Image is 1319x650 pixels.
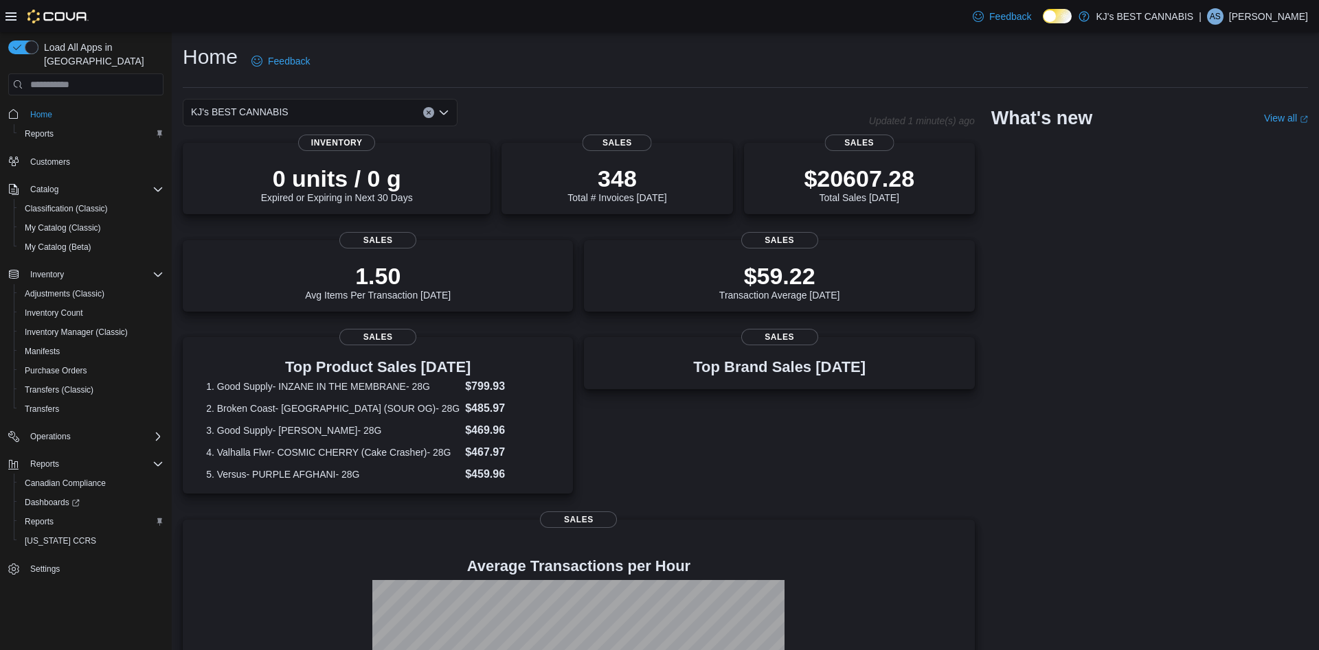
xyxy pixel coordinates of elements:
[25,365,87,376] span: Purchase Orders
[183,43,238,71] h1: Home
[30,564,60,574] span: Settings
[3,104,169,124] button: Home
[25,516,54,527] span: Reports
[206,423,460,437] dt: 3. Good Supply- [PERSON_NAME]- 28G
[465,400,550,417] dd: $485.97
[25,128,54,139] span: Reports
[465,422,550,439] dd: $469.96
[989,10,1031,23] span: Feedback
[804,165,914,203] div: Total Sales [DATE]
[19,494,164,511] span: Dashboards
[869,115,975,126] p: Updated 1 minute(s) ago
[14,512,169,531] button: Reports
[19,401,65,417] a: Transfers
[1043,9,1072,23] input: Dark Mode
[25,203,108,214] span: Classification (Classic)
[991,107,1092,129] h2: What's new
[25,154,76,170] a: Customers
[19,382,99,398] a: Transfers (Classic)
[19,239,97,255] a: My Catalog (Beta)
[1199,8,1202,25] p: |
[25,535,96,546] span: [US_STATE] CCRS
[719,262,840,301] div: Transaction Average [DATE]
[1264,113,1308,124] a: View allExternal link
[719,262,840,290] p: $59.22
[25,106,58,123] a: Home
[19,200,113,217] a: Classification (Classic)
[25,404,59,415] span: Transfers
[25,181,64,198] button: Catalog
[25,288,104,299] span: Adjustments (Classic)
[206,380,460,393] dt: 1. Good Supply- INZANE IN THE MEMBRANE- 28G
[14,218,169,237] button: My Catalog (Classic)
[305,262,451,301] div: Avg Items Per Transaction [DATE]
[804,165,914,192] p: $20607.28
[25,181,164,198] span: Catalog
[583,135,652,151] span: Sales
[14,237,169,257] button: My Catalog (Beta)
[25,456,164,472] span: Reports
[19,220,164,236] span: My Catalog (Classic)
[465,466,550,483] dd: $459.96
[14,474,169,493] button: Canadian Compliance
[8,98,164,614] nav: Complex example
[25,266,69,283] button: Inventory
[339,232,416,248] span: Sales
[19,362,93,379] a: Purchase Orders
[19,475,111,491] a: Canadian Compliance
[14,124,169,143] button: Reports
[30,184,58,195] span: Catalog
[3,427,169,446] button: Operations
[1210,8,1221,25] span: AS
[3,152,169,172] button: Customers
[339,329,416,345] span: Sales
[19,126,59,142] a: Reports
[30,156,70,167] span: Customers
[14,493,169,512] a: Dashboards
[3,454,169,474] button: Reports
[438,107,449,118] button: Open list of options
[19,343,65,360] a: Manifests
[19,533,102,549] a: [US_STATE] CCRS
[27,10,89,23] img: Cova
[25,561,65,577] a: Settings
[824,135,894,151] span: Sales
[19,324,133,340] a: Inventory Manager (Classic)
[19,220,106,236] a: My Catalog (Classic)
[246,47,315,75] a: Feedback
[261,165,413,192] p: 0 units / 0 g
[14,361,169,380] button: Purchase Orders
[19,200,164,217] span: Classification (Classic)
[25,428,76,445] button: Operations
[19,513,164,530] span: Reports
[3,180,169,199] button: Catalog
[19,286,164,302] span: Adjustments (Classic)
[741,329,818,345] span: Sales
[465,444,550,461] dd: $467.97
[25,242,91,253] span: My Catalog (Beta)
[261,165,413,203] div: Expired or Expiring in Next 30 Days
[14,399,169,419] button: Transfers
[194,558,964,574] h4: Average Transactions per Hour
[423,107,434,118] button: Clear input
[206,359,550,375] h3: Top Product Sales [DATE]
[19,513,59,530] a: Reports
[19,494,85,511] a: Dashboards
[25,560,164,577] span: Settings
[19,343,164,360] span: Manifests
[14,323,169,342] button: Inventory Manager (Classic)
[25,327,128,338] span: Inventory Manager (Classic)
[19,533,164,549] span: Washington CCRS
[14,342,169,361] button: Manifests
[19,382,164,398] span: Transfers (Classic)
[25,346,60,357] span: Manifests
[14,303,169,323] button: Inventory Count
[206,467,460,481] dt: 5. Versus- PURPLE AFGHANI- 28G
[30,431,71,442] span: Operations
[25,497,80,508] span: Dashboards
[693,359,866,375] h3: Top Brand Sales [DATE]
[19,286,110,302] a: Adjustments (Classic)
[19,305,89,321] a: Inventory Count
[741,232,818,248] span: Sales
